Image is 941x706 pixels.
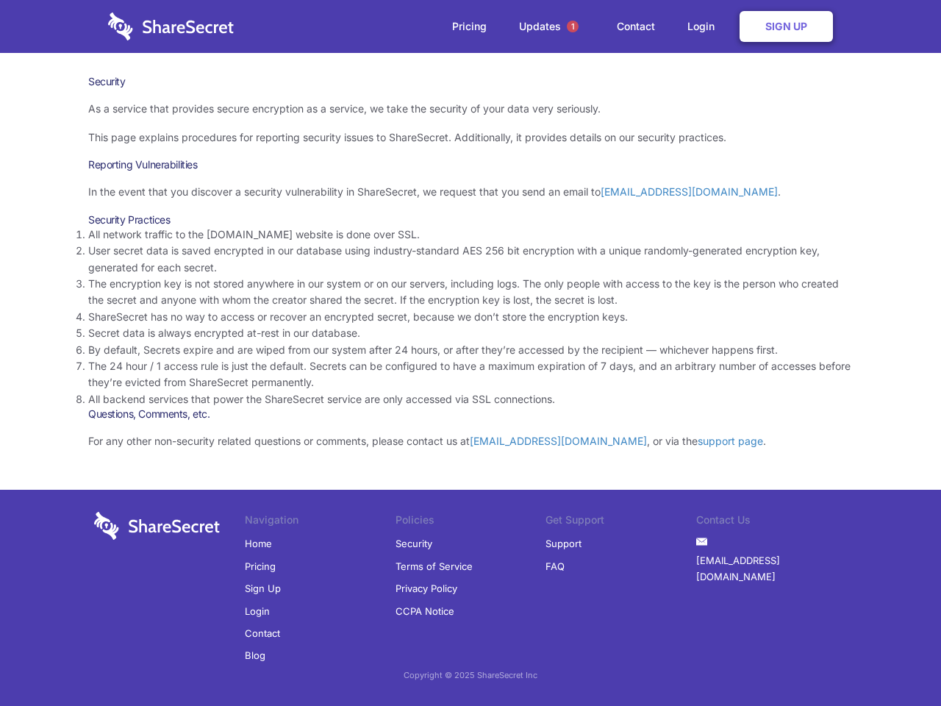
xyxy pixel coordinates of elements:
[88,243,853,276] li: User secret data is saved encrypted in our database using industry-standard AES 256 bit encryptio...
[567,21,579,32] span: 1
[88,391,853,407] li: All backend services that power the ShareSecret service are only accessed via SSL connections.
[696,512,847,532] li: Contact Us
[245,644,265,666] a: Blog
[396,512,546,532] li: Policies
[396,555,473,577] a: Terms of Service
[88,129,853,146] p: This page explains procedures for reporting security issues to ShareSecret. Additionally, it prov...
[245,622,280,644] a: Contact
[88,213,853,227] h3: Security Practices
[545,555,565,577] a: FAQ
[245,600,270,622] a: Login
[601,185,778,198] a: [EMAIL_ADDRESS][DOMAIN_NAME]
[245,555,276,577] a: Pricing
[88,75,853,88] h1: Security
[245,512,396,532] li: Navigation
[88,227,853,243] li: All network traffic to the [DOMAIN_NAME] website is done over SSL.
[696,549,847,588] a: [EMAIL_ADDRESS][DOMAIN_NAME]
[602,4,670,49] a: Contact
[88,184,853,200] p: In the event that you discover a security vulnerability in ShareSecret, we request that you send ...
[88,309,853,325] li: ShareSecret has no way to access or recover an encrypted secret, because we don’t store the encry...
[88,325,853,341] li: Secret data is always encrypted at-rest in our database.
[698,435,763,447] a: support page
[740,11,833,42] a: Sign Up
[545,532,582,555] a: Support
[88,158,853,171] h3: Reporting Vulnerabilities
[88,342,853,358] li: By default, Secrets expire and are wiped from our system after 24 hours, or after they’re accesse...
[108,13,234,40] img: logo-wordmark-white-trans-d4663122ce5f474addd5e946df7df03e33cb6a1c49d2221995e7729f52c070b2.svg
[396,577,457,599] a: Privacy Policy
[437,4,501,49] a: Pricing
[545,512,696,532] li: Get Support
[88,407,853,421] h3: Questions, Comments, etc.
[94,512,220,540] img: logo-wordmark-white-trans-d4663122ce5f474addd5e946df7df03e33cb6a1c49d2221995e7729f52c070b2.svg
[245,532,272,555] a: Home
[88,358,853,391] li: The 24 hour / 1 access rule is just the default. Secrets can be configured to have a maximum expi...
[88,276,853,309] li: The encryption key is not stored anywhere in our system or on our servers, including logs. The on...
[88,433,853,449] p: For any other non-security related questions or comments, please contact us at , or via the .
[88,101,853,117] p: As a service that provides secure encryption as a service, we take the security of your data very...
[396,532,432,555] a: Security
[470,435,647,447] a: [EMAIL_ADDRESS][DOMAIN_NAME]
[673,4,737,49] a: Login
[245,577,281,599] a: Sign Up
[396,600,454,622] a: CCPA Notice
